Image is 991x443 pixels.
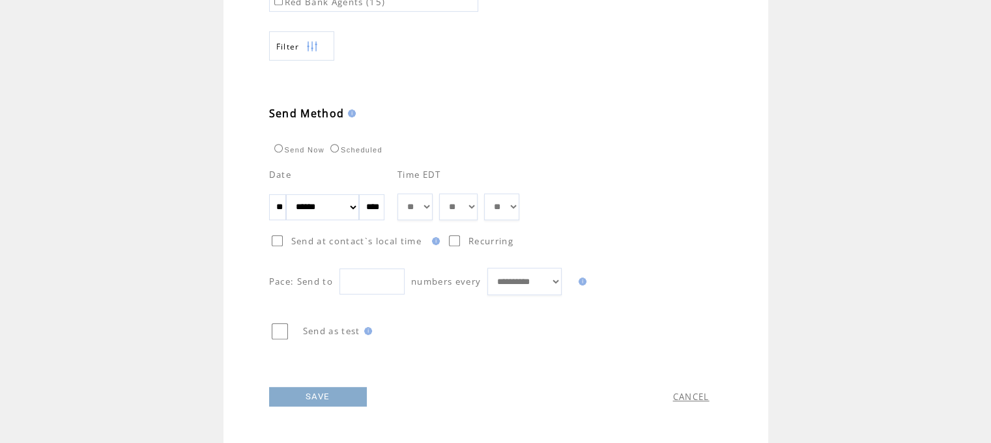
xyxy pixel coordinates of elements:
[468,235,513,247] span: Recurring
[344,109,356,117] img: help.gif
[360,327,372,335] img: help.gif
[330,144,339,152] input: Scheduled
[575,278,586,285] img: help.gif
[411,276,481,287] span: numbers every
[327,146,382,154] label: Scheduled
[269,31,334,61] a: Filter
[306,32,318,61] img: filters.png
[291,235,422,247] span: Send at contact`s local time
[269,387,367,407] a: SAVE
[428,237,440,245] img: help.gif
[274,144,283,152] input: Send Now
[303,325,360,337] span: Send as test
[269,276,333,287] span: Pace: Send to
[397,169,441,180] span: Time EDT
[673,391,710,403] a: CANCEL
[276,41,300,52] span: Show filters
[269,106,345,121] span: Send Method
[271,146,324,154] label: Send Now
[269,169,291,180] span: Date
